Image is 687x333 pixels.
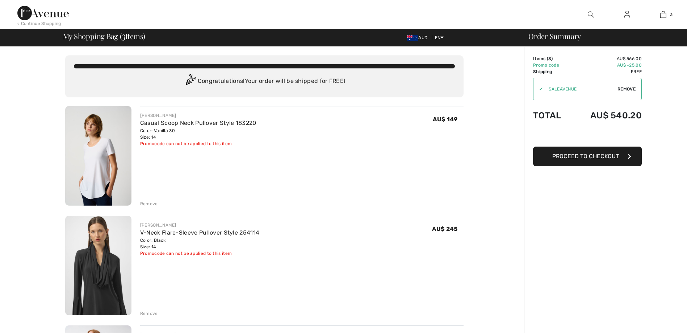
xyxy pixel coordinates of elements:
[140,229,259,236] a: V-Neck Flare-Sleeve Pullover Style 254114
[543,78,617,100] input: Promo code
[65,106,131,206] img: Casual Scoop Neck Pullover Style 183220
[533,128,642,144] iframe: PayPal
[140,222,259,228] div: [PERSON_NAME]
[571,62,642,68] td: AU$ -25.80
[140,119,256,126] a: Casual Scoop Neck Pullover Style 183220
[140,112,256,119] div: [PERSON_NAME]
[660,10,666,19] img: My Bag
[407,35,430,40] span: AUD
[533,147,642,166] button: Proceed to Checkout
[533,68,571,75] td: Shipping
[432,225,457,232] span: AU$ 245
[183,74,198,89] img: Congratulation2.svg
[122,31,125,40] span: 3
[433,116,457,123] span: AU$ 149
[533,86,543,92] div: ✔
[17,6,69,20] img: 1ère Avenue
[588,10,594,19] img: search the website
[63,33,146,40] span: My Shopping Bag ( Items)
[571,55,642,62] td: AU$ 566.00
[571,68,642,75] td: Free
[65,216,131,315] img: V-Neck Flare-Sleeve Pullover Style 254114
[435,35,444,40] span: EN
[140,201,158,207] div: Remove
[552,153,619,160] span: Proceed to Checkout
[548,56,551,61] span: 3
[617,86,636,92] span: Remove
[533,103,571,128] td: Total
[533,62,571,68] td: Promo code
[74,74,455,89] div: Congratulations! Your order will be shipped for FREE!
[624,10,630,19] img: My Info
[533,55,571,62] td: Items ( )
[140,237,259,250] div: Color: Black Size: 14
[140,140,256,147] div: Promocode can not be applied to this item
[407,35,418,41] img: Australian Dollar
[520,33,683,40] div: Order Summary
[645,10,681,19] a: 3
[140,310,158,317] div: Remove
[140,127,256,140] div: Color: Vanilla 30 Size: 14
[140,250,259,257] div: Promocode can not be applied to this item
[618,10,636,19] a: Sign In
[17,20,61,27] div: < Continue Shopping
[670,11,673,18] span: 3
[571,103,642,128] td: AU$ 540.20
